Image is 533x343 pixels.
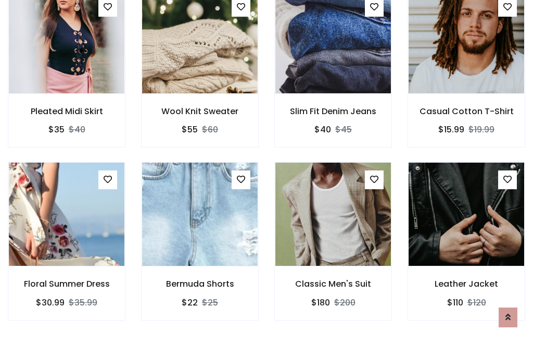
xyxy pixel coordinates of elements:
[202,297,218,309] del: $25
[69,124,85,136] del: $40
[408,279,525,289] h6: Leather Jacket
[335,124,352,136] del: $45
[8,279,125,289] h6: Floral Summer Dress
[275,279,391,289] h6: Classic Men's Suit
[314,125,331,134] h6: $40
[447,298,463,308] h6: $110
[438,125,464,134] h6: $15.99
[467,297,486,309] del: $120
[182,125,198,134] h6: $55
[48,125,65,134] h6: $35
[142,279,258,289] h6: Bermuda Shorts
[142,106,258,116] h6: Wool Knit Sweater
[182,298,198,308] h6: $22
[202,124,218,136] del: $60
[275,106,391,116] h6: Slim Fit Denim Jeans
[311,298,330,308] h6: $180
[408,106,525,116] h6: Casual Cotton T-Shirt
[468,124,494,136] del: $19.99
[8,106,125,116] h6: Pleated Midi Skirt
[334,297,356,309] del: $200
[36,298,65,308] h6: $30.99
[69,297,97,309] del: $35.99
